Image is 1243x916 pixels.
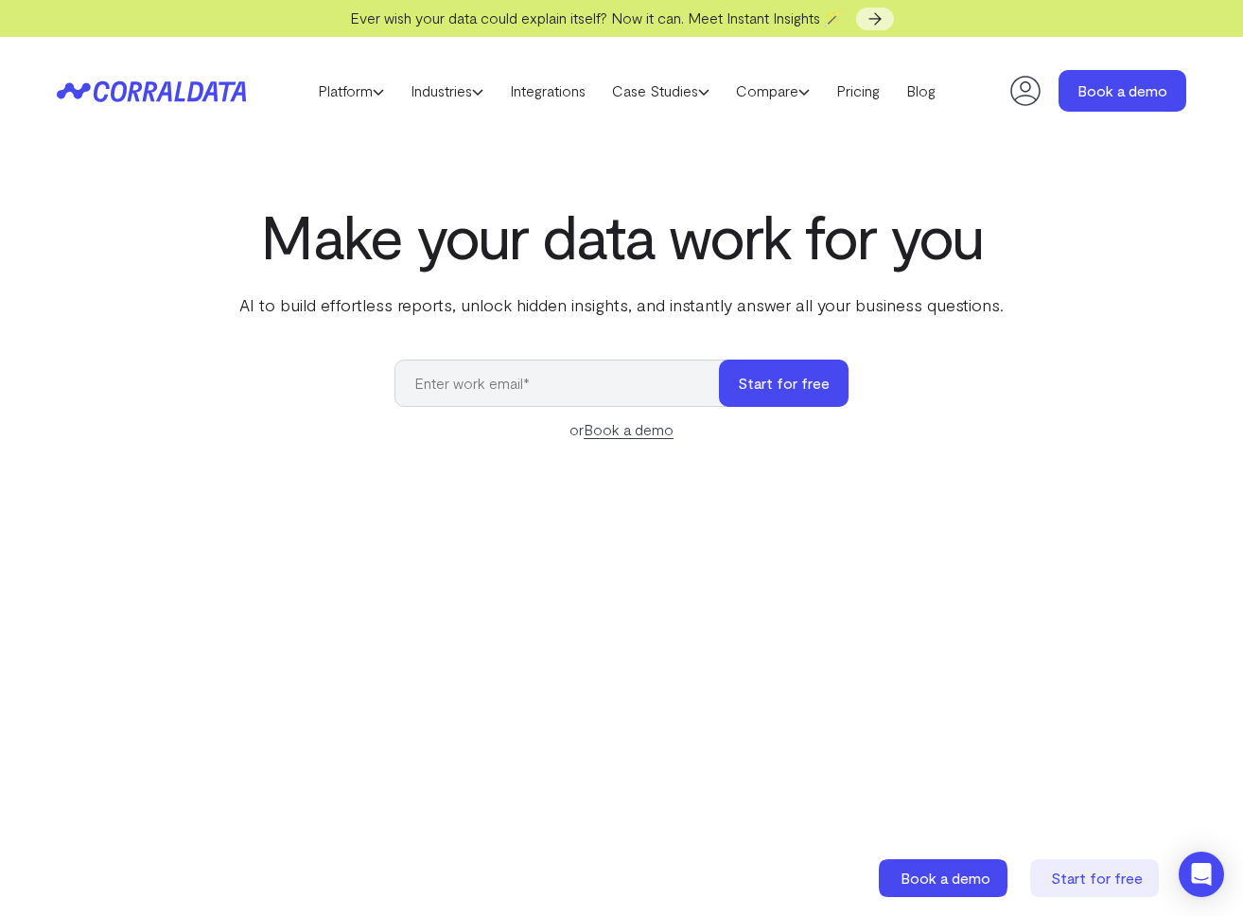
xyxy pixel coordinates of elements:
[584,420,674,439] a: Book a demo
[823,77,893,105] a: Pricing
[236,292,1007,317] p: AI to build effortless reports, unlock hidden insights, and instantly answer all your business qu...
[1051,869,1143,887] span: Start for free
[719,360,849,407] button: Start for free
[599,77,723,105] a: Case Studies
[394,360,738,407] input: Enter work email*
[305,77,397,105] a: Platform
[1179,852,1224,897] div: Open Intercom Messenger
[394,418,849,441] div: or
[497,77,599,105] a: Integrations
[1059,70,1186,112] a: Book a demo
[879,859,1011,897] a: Book a demo
[236,202,1007,270] h1: Make your data work for you
[350,9,843,26] span: Ever wish your data could explain itself? Now it can. Meet Instant Insights 🪄
[901,869,990,887] span: Book a demo
[397,77,497,105] a: Industries
[893,77,949,105] a: Blog
[1030,859,1163,897] a: Start for free
[723,77,823,105] a: Compare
